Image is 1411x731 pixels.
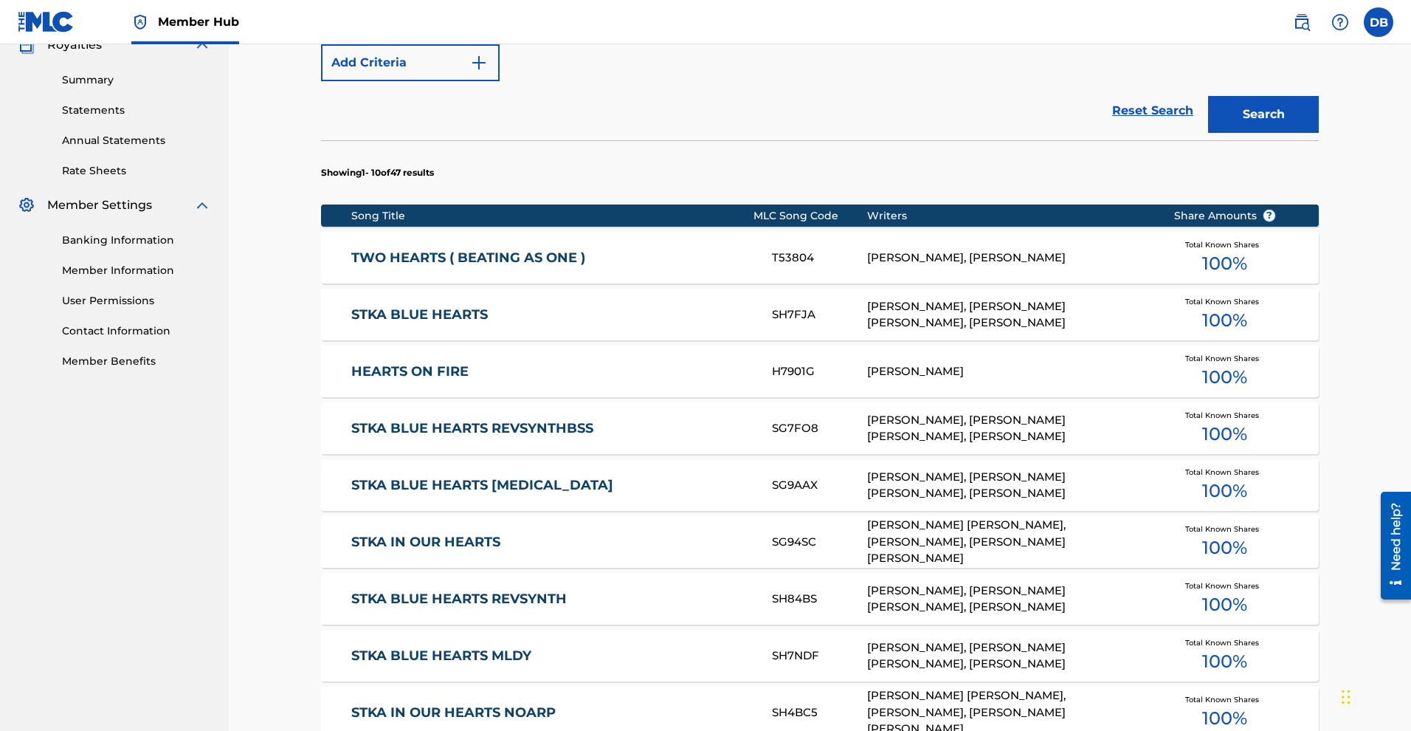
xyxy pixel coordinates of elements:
[772,363,866,380] div: H7901G
[18,36,35,54] img: Royalties
[1293,13,1311,31] img: search
[18,11,75,32] img: MLC Logo
[1325,7,1355,37] div: Help
[1202,478,1247,504] span: 100 %
[1185,637,1265,648] span: Total Known Shares
[1105,95,1201,127] a: Reset Search
[1202,591,1247,618] span: 100 %
[1370,481,1411,611] iframe: Resource Center
[772,306,866,323] div: SH7FJA
[351,208,753,224] div: Song Title
[351,591,753,608] a: STKA BLUE HEARTS REVSYNTH
[1364,7,1393,37] div: User Menu
[1185,410,1265,421] span: Total Known Shares
[351,250,753,267] a: TWO HEARTS ( BEATING AS ONE )
[867,639,1151,673] div: [PERSON_NAME], [PERSON_NAME] [PERSON_NAME], [PERSON_NAME]
[772,704,866,721] div: SH4BC5
[1202,648,1247,675] span: 100 %
[1185,296,1265,307] span: Total Known Shares
[1208,96,1319,133] button: Search
[1331,13,1349,31] img: help
[1174,208,1276,224] span: Share Amounts
[1185,467,1265,478] span: Total Known Shares
[62,263,211,278] a: Member Information
[1202,421,1247,447] span: 100 %
[1185,239,1265,250] span: Total Known Shares
[1185,353,1265,364] span: Total Known Shares
[193,36,211,54] img: expand
[47,36,102,54] span: Royalties
[867,469,1151,502] div: [PERSON_NAME], [PERSON_NAME] [PERSON_NAME], [PERSON_NAME]
[321,166,434,179] p: Showing 1 - 10 of 47 results
[867,250,1151,267] div: [PERSON_NAME], [PERSON_NAME]
[772,420,866,437] div: SG7FO8
[867,583,1151,616] div: [PERSON_NAME], [PERSON_NAME] [PERSON_NAME], [PERSON_NAME]
[1202,307,1247,334] span: 100 %
[470,54,488,72] img: 9d2ae6d4665cec9f34b9.svg
[1202,250,1247,277] span: 100 %
[772,477,866,494] div: SG9AAX
[62,293,211,309] a: User Permissions
[867,517,1151,567] div: [PERSON_NAME] [PERSON_NAME], [PERSON_NAME], [PERSON_NAME] [PERSON_NAME]
[62,233,211,248] a: Banking Information
[1202,535,1247,561] span: 100 %
[62,133,211,148] a: Annual Statements
[131,13,149,31] img: Top Rightsholder
[772,591,866,608] div: SH84BS
[1337,660,1411,731] iframe: Chat Widget
[1185,580,1265,591] span: Total Known Shares
[47,196,152,214] span: Member Settings
[772,250,866,267] div: T53804
[753,208,867,224] div: MLC Song Code
[1185,524,1265,535] span: Total Known Shares
[351,306,753,323] a: STKA BLUE HEARTS
[351,363,753,380] a: HEARTS ON FIRE
[1185,694,1265,705] span: Total Known Shares
[867,208,1151,224] div: Writers
[351,477,753,494] a: STKA BLUE HEARTS [MEDICAL_DATA]
[351,420,753,437] a: STKA BLUE HEARTS REVSYNTHBSS
[62,103,211,118] a: Statements
[351,534,753,551] a: STKA IN OUR HEARTS
[158,13,239,30] span: Member Hub
[1202,364,1247,391] span: 100 %
[1342,675,1350,719] div: Drag
[1287,7,1317,37] a: Public Search
[867,298,1151,332] div: [PERSON_NAME], [PERSON_NAME] [PERSON_NAME], [PERSON_NAME]
[867,412,1151,445] div: [PERSON_NAME], [PERSON_NAME] [PERSON_NAME], [PERSON_NAME]
[772,648,866,665] div: SH7NDF
[321,44,500,81] button: Add Criteria
[62,323,211,339] a: Contact Information
[62,163,211,179] a: Rate Sheets
[62,354,211,369] a: Member Benefits
[867,363,1151,380] div: [PERSON_NAME]
[193,196,211,214] img: expand
[351,648,753,665] a: STKA BLUE HEARTS MLDY
[351,704,753,721] a: STKA IN OUR HEARTS NOARP
[772,534,866,551] div: SG94SC
[62,72,211,88] a: Summary
[1263,210,1275,222] span: ?
[18,196,35,214] img: Member Settings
